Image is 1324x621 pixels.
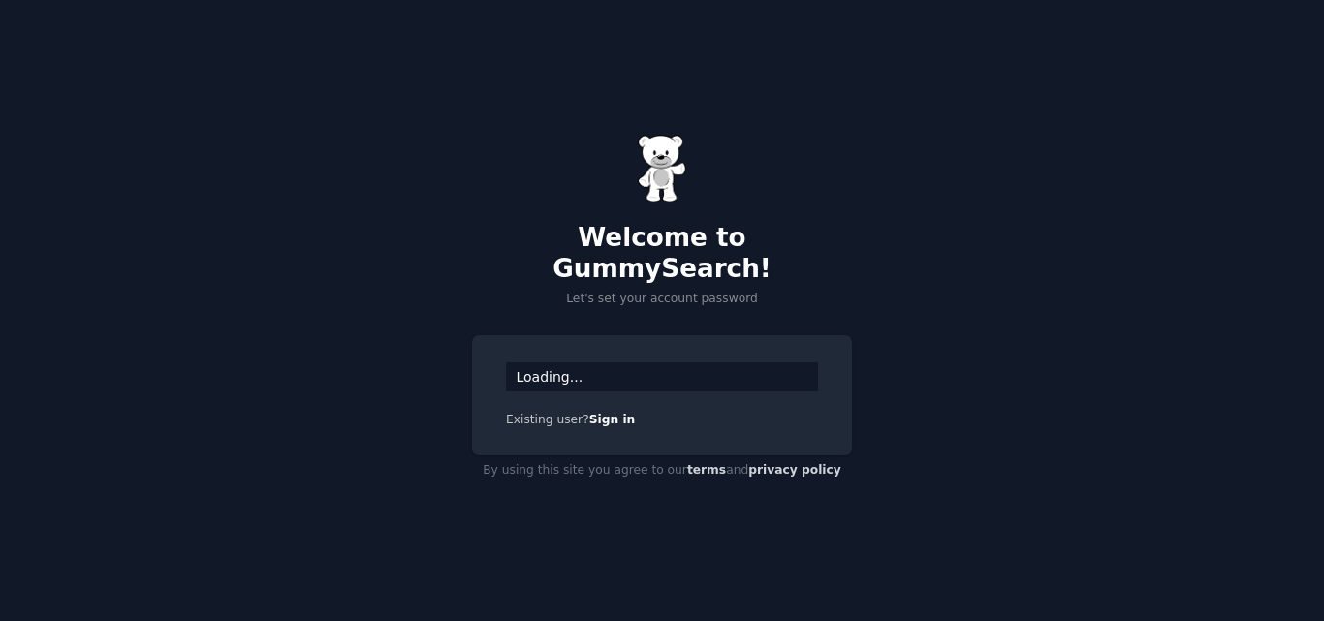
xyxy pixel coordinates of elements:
[687,463,726,477] a: terms
[472,455,852,486] div: By using this site you agree to our and
[748,463,841,477] a: privacy policy
[506,413,589,426] span: Existing user?
[506,362,818,391] div: Loading...
[472,291,852,308] p: Let's set your account password
[638,135,686,202] img: Gummy Bear
[472,223,852,284] h2: Welcome to GummySearch!
[589,413,636,426] a: Sign in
